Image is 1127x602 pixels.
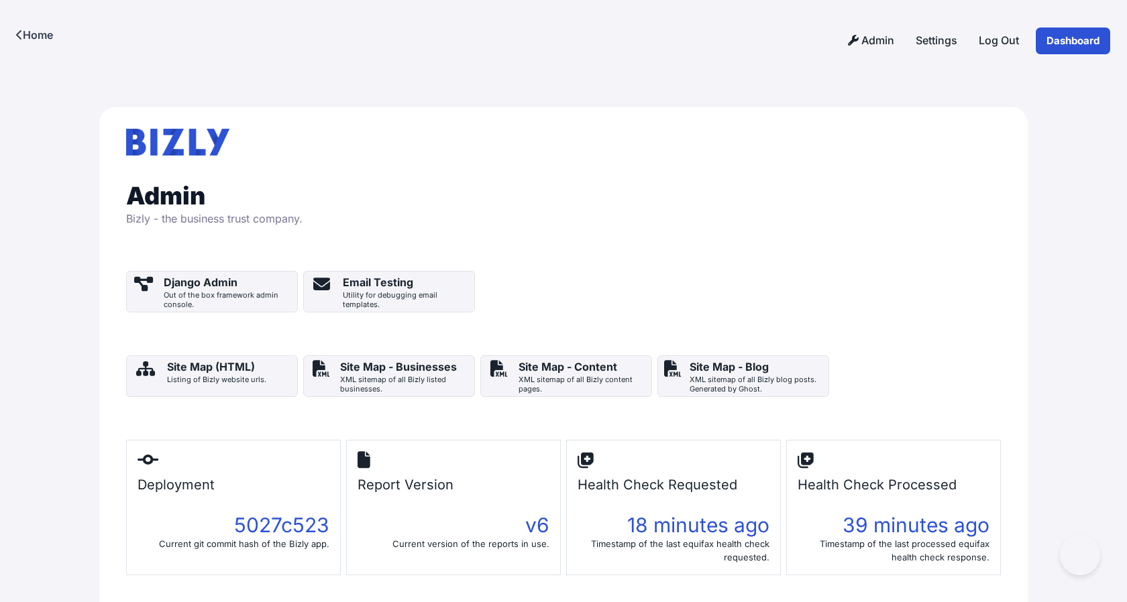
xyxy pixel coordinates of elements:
[126,271,298,312] a: Django Admin Out of the box framework admin console.
[968,27,1030,55] a: Log Out
[126,209,562,228] p: Bizly - the business trust company.
[138,537,329,550] div: Current git commit hash of the Bizly app.
[578,470,769,499] div: Health Check Requested
[690,359,823,375] div: Site Map - Blog
[578,537,769,564] div: Timestamp of the last equifax health check requested.
[340,375,469,394] div: XML sitemap of all Bizly listed businesses.
[519,359,646,375] div: Site Map - Content
[798,513,989,537] div: 39 minutes ago
[837,27,905,55] a: Admin
[657,355,829,397] a: Site Map - Blog XML sitemap of all Bizly blog posts. Generated by Ghost.
[303,271,475,312] a: Email Testing Utility for debugging email templates.
[798,537,989,564] div: Timestamp of the last processed equifax health check response.
[138,513,329,537] div: 5027c523
[690,375,823,394] div: XML sitemap of all Bizly blog posts. Generated by Ghost.
[519,375,646,394] div: XML sitemap of all Bizly content pages.
[303,355,475,397] a: Site Map - Businesses XML sitemap of all Bizly listed businesses.
[167,375,266,384] div: Listing of Bizly website urls.
[1060,535,1100,575] iframe: Toggle Customer Support
[167,359,266,375] div: Site Map (HTML)
[126,182,562,209] h1: Admin
[343,274,469,290] div: Email Testing
[126,129,229,156] img: bizly_logo.svg
[138,470,329,499] div: Deployment
[798,470,989,499] div: Health Check Processed
[358,537,549,550] div: Current version of the reports in use.
[358,513,549,537] div: v6
[480,355,652,397] a: Site Map - Content XML sitemap of all Bizly content pages.
[164,274,292,290] div: Django Admin
[1035,27,1111,55] a: Dashboard
[343,290,469,309] div: Utility for debugging email templates.
[358,470,549,499] div: Report Version
[578,513,769,537] div: 18 minutes ago
[164,290,292,309] div: Out of the box framework admin console.
[905,27,968,55] a: Settings
[340,359,469,375] div: Site Map - Businesses
[126,355,298,397] a: Site Map (HTML) Listing of Bizly website urls.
